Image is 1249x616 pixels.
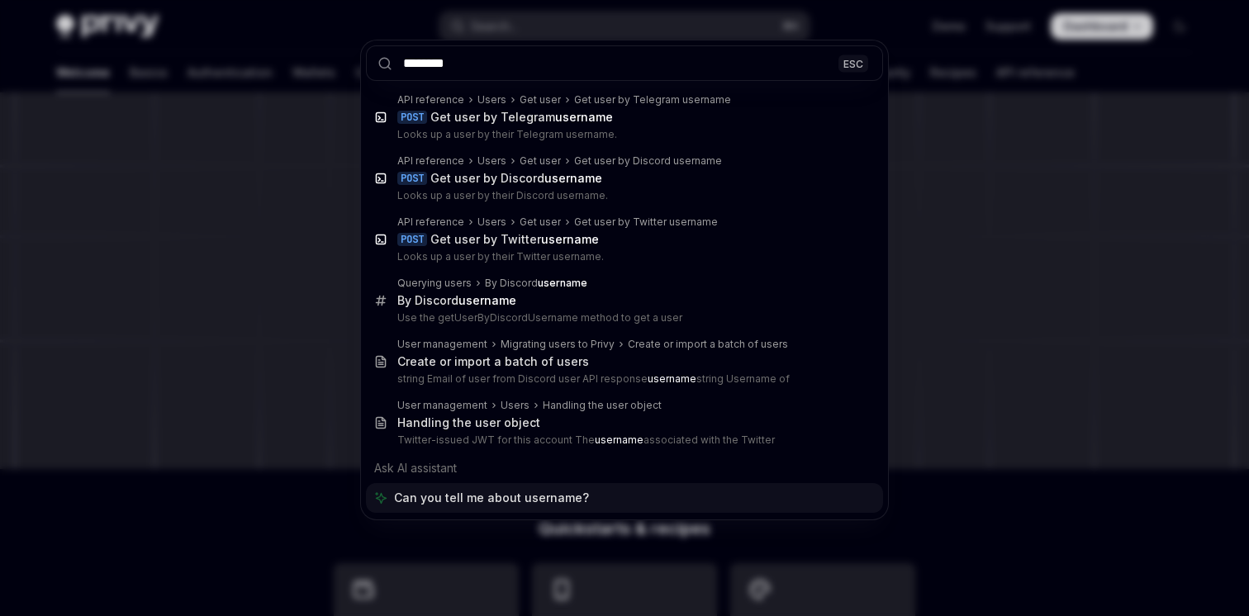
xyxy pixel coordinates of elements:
[397,277,472,290] div: Querying users
[520,216,561,229] div: Get user
[397,293,516,308] div: By Discord
[544,171,602,185] b: username
[397,128,848,141] p: Looks up a user by their Telegram username.
[543,399,662,412] div: Handling the user object
[477,93,506,107] div: Users
[397,338,487,351] div: User management
[538,277,587,289] b: username
[541,232,599,246] b: username
[648,372,696,385] b: username
[477,216,506,229] div: Users
[397,189,848,202] p: Looks up a user by their Discord username.
[397,172,427,185] div: POST
[394,490,589,506] span: Can you tell me about username?
[520,93,561,107] div: Get user
[501,338,615,351] div: Migrating users to Privy
[397,250,848,263] p: Looks up a user by their Twitter username.
[430,171,602,186] div: Get user by Discord
[520,154,561,168] div: Get user
[397,354,589,369] div: Create or import a batch of users
[397,233,427,246] div: POST
[397,372,848,386] p: string Email of user from Discord user API response string Username of
[397,111,427,124] div: POST
[501,399,530,412] div: Users
[397,399,487,412] div: User management
[574,154,722,168] div: Get user by Discord username
[477,154,506,168] div: Users
[397,434,848,447] p: Twitter-issued JWT for this account The associated with the Twitter
[430,110,613,125] div: Get user by Telegram
[485,277,587,290] div: By Discord
[458,293,516,307] b: username
[595,434,643,446] b: username
[628,338,788,351] div: Create or import a batch of users
[397,216,464,229] div: API reference
[574,93,731,107] div: Get user by Telegram username
[838,54,868,72] div: ESC
[430,232,599,247] div: Get user by Twitter
[555,110,613,124] b: username
[397,93,464,107] div: API reference
[574,216,718,229] div: Get user by Twitter username
[397,154,464,168] div: API reference
[397,415,540,430] div: Handling the user object
[366,453,883,483] div: Ask AI assistant
[397,311,848,325] p: Use the getUserByDiscordUsername method to get a user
